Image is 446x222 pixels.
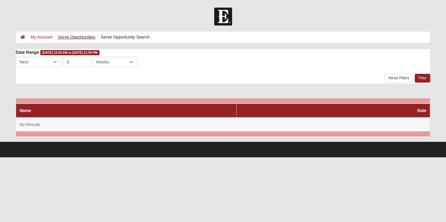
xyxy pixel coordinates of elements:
a: Filter [415,74,430,83]
li: Serve Opportunity Search [95,34,150,40]
label: Date Range [16,49,39,55]
div: [DATE] 12:00 AM to [DATE] 11:59 PM [40,50,100,55]
a: Date [417,108,426,113]
a: Serve Opportunities [58,35,96,39]
img: Church of Eleven22 Logo [214,8,232,26]
a: Name [20,108,31,113]
a: My Account [31,35,52,39]
span: No Results [20,122,40,127]
a: Reset Filters [384,73,413,83]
